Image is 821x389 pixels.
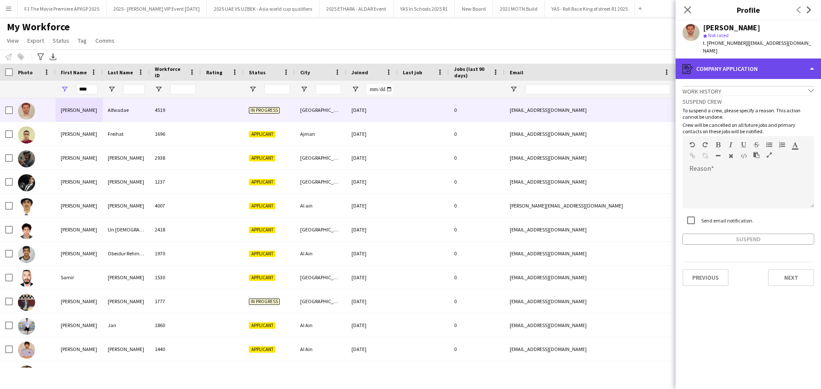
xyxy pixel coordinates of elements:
img: Samiullah Janatullah [18,366,35,383]
label: Send email notification. [700,217,753,224]
button: Open Filter Menu [249,85,257,93]
button: YAS In Schools 2025 R1 [393,0,455,17]
a: Export [24,35,47,46]
div: Al Ain [295,242,346,265]
div: [PERSON_NAME] [56,337,103,361]
span: My Workforce [7,20,70,33]
span: Applicant [249,346,275,353]
img: Samiullah Jan [18,318,35,335]
button: 2025 - [PERSON_NAME] VIP Event [DATE] [106,0,207,17]
div: [DATE] [346,146,398,170]
div: [GEOGRAPHIC_DATA] [295,218,346,241]
div: [PERSON_NAME] [103,170,150,193]
app-action-btn: Export XLSX [48,52,58,62]
div: 1530 [150,266,201,289]
button: Unordered List [766,141,772,148]
input: Workforce ID Filter Input [170,84,196,94]
span: Applicant [249,322,275,329]
div: [PERSON_NAME] [56,242,103,265]
div: 1696 [150,122,201,146]
div: [DATE] [346,361,398,385]
div: 1970 [150,242,201,265]
div: [EMAIL_ADDRESS][DOMAIN_NAME] [505,361,676,385]
div: [PERSON_NAME] [56,218,103,241]
div: [DATE] [346,170,398,193]
div: Al ain [295,194,346,217]
img: Samir Rajbhandari [18,270,35,287]
button: Next [768,269,814,286]
div: [EMAIL_ADDRESS][DOMAIN_NAME] [505,170,676,193]
div: 1860 [150,313,201,337]
button: F1 The Movie Premiere APXGP 2025 [18,0,106,17]
div: 0 [449,290,505,313]
div: Al Ain [295,313,346,337]
button: 2025 ETHARA - ALDAR Event [319,0,393,17]
span: First Name [61,69,87,76]
div: العين [295,361,346,385]
span: t. [PHONE_NUMBER] [703,40,747,46]
div: 1440 [150,337,201,361]
span: Status [53,37,69,44]
a: Comms [92,35,118,46]
div: Work history [682,86,814,95]
div: [EMAIL_ADDRESS][DOMAIN_NAME] [505,122,676,146]
button: Open Filter Menu [300,85,308,93]
span: Applicant [249,131,275,137]
div: 0 [449,146,505,170]
button: Clear Formatting [728,152,734,159]
span: Applicant [249,275,275,281]
button: 2025 UAE VS UZBEK - Asia world cup qualifiers [207,0,319,17]
div: [PERSON_NAME] [103,194,150,217]
span: Rating [206,69,222,76]
button: Open Filter Menu [155,85,162,93]
span: Export [27,37,44,44]
div: [PERSON_NAME] [103,266,150,289]
button: Fullscreen [766,152,772,158]
input: Last Name Filter Input [123,84,145,94]
button: Horizontal Line [715,152,721,159]
div: [PERSON_NAME] [103,146,150,170]
input: City Filter Input [316,84,341,94]
div: [DATE] [346,337,398,361]
div: 988 [150,361,201,385]
div: [EMAIL_ADDRESS][DOMAIN_NAME] [505,146,676,170]
span: Applicant [249,251,275,257]
span: Applicant [249,155,275,161]
button: Strikethrough [753,141,759,148]
div: [PERSON_NAME][EMAIL_ADDRESS][DOMAIN_NAME] [505,194,676,217]
button: Italic [728,141,734,148]
div: Jan [103,313,150,337]
div: [PERSON_NAME] [103,290,150,313]
div: 0 [449,122,505,146]
a: Status [49,35,73,46]
div: [DATE] [346,98,398,122]
div: [EMAIL_ADDRESS][DOMAIN_NAME] [505,98,676,122]
div: [PERSON_NAME] [56,146,103,170]
img: Sami Ismail [18,150,35,167]
div: Alfwadae [103,98,150,122]
div: [EMAIL_ADDRESS][DOMAIN_NAME] [505,242,676,265]
div: [GEOGRAPHIC_DATA] [295,146,346,170]
div: Ajman [295,122,346,146]
p: Crew will be cancelled on all future jobs and primary contacts on these jobs will be notified. [682,122,814,135]
span: Jobs (last 90 days) [454,66,489,79]
div: 4007 [150,194,201,217]
button: New Board [455,0,493,17]
app-action-btn: Advanced filters [35,52,46,62]
span: In progress [249,298,280,305]
button: Ordered List [779,141,785,148]
div: [PERSON_NAME] [703,24,760,32]
img: Samiullah Jan Sami [18,342,35,359]
span: Joined [351,69,368,76]
div: Company application [676,58,821,79]
button: Underline [741,141,747,148]
div: [PERSON_NAME] [103,337,150,361]
input: First Name Filter Input [76,84,97,94]
span: Tag [78,37,87,44]
input: Joined Filter Input [367,84,393,94]
div: 2418 [150,218,201,241]
div: [DATE] [346,266,398,289]
div: [PERSON_NAME] [56,361,103,385]
img: Samih Obeidur Rehman [18,246,35,263]
div: Un [DEMOGRAPHIC_DATA] [103,218,150,241]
